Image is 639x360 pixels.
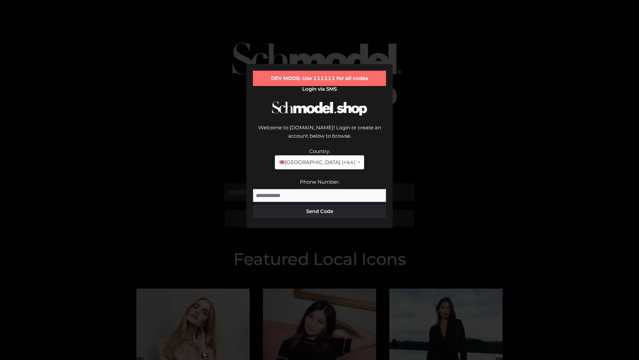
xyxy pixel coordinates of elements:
button: Send Code [253,205,386,218]
span: [GEOGRAPHIC_DATA] (+44) [279,158,355,167]
div: DEV MODE: Use 111111 for all codes [253,71,386,86]
label: Phone Number: [300,179,339,185]
img: Schmodel Logo [270,95,369,122]
img: 🇬🇧 [280,160,285,165]
h2: Login via SMS [253,86,386,92]
div: Welcome to [DOMAIN_NAME]! Login or create an account below to browse. [253,123,386,147]
label: Country: [309,148,330,154]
